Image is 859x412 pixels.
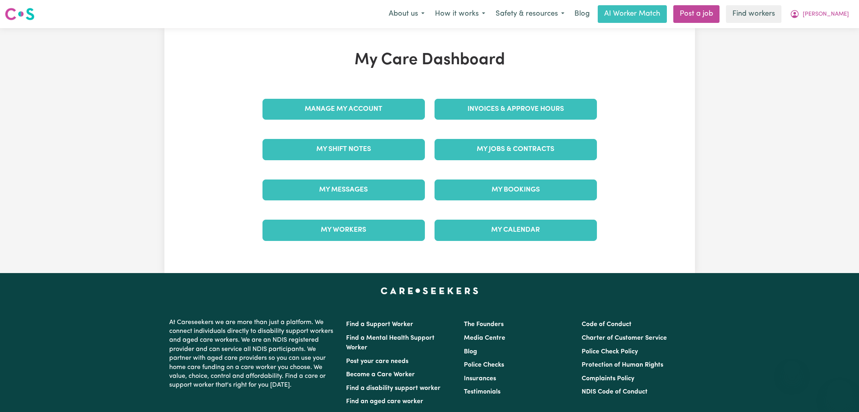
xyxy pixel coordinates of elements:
[827,380,853,406] iframe: Button to launch messaging window
[169,315,336,393] p: At Careseekers we are more than just a platform. We connect individuals directly to disability su...
[258,51,602,70] h1: My Care Dashboard
[5,7,35,21] img: Careseekers logo
[435,99,597,120] a: Invoices & Approve Hours
[262,220,425,241] a: My Workers
[784,361,800,377] iframe: Close message
[346,321,413,328] a: Find a Support Worker
[346,371,415,378] a: Become a Care Worker
[262,139,425,160] a: My Shift Notes
[464,362,504,368] a: Police Checks
[464,389,500,395] a: Testimonials
[435,179,597,200] a: My Bookings
[582,321,631,328] a: Code of Conduct
[262,99,425,120] a: Manage My Account
[582,349,638,355] a: Police Check Policy
[262,179,425,200] a: My Messages
[490,6,570,22] button: Safety & resources
[346,398,423,405] a: Find an aged care worker
[570,5,595,23] a: Blog
[673,5,720,23] a: Post a job
[464,321,504,328] a: The Founders
[803,10,849,19] span: [PERSON_NAME]
[346,385,441,392] a: Find a disability support worker
[582,375,634,382] a: Complaints Policy
[726,5,781,23] a: Find workers
[582,389,648,395] a: NDIS Code of Conduct
[381,288,478,294] a: Careseekers home page
[582,362,663,368] a: Protection of Human Rights
[435,139,597,160] a: My Jobs & Contracts
[346,335,435,351] a: Find a Mental Health Support Worker
[5,5,35,23] a: Careseekers logo
[582,335,667,341] a: Charter of Customer Service
[430,6,490,22] button: How it works
[785,6,854,22] button: My Account
[346,358,408,365] a: Post your care needs
[464,335,505,341] a: Media Centre
[464,375,496,382] a: Insurances
[598,5,667,23] a: AI Worker Match
[383,6,430,22] button: About us
[435,220,597,241] a: My Calendar
[464,349,477,355] a: Blog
